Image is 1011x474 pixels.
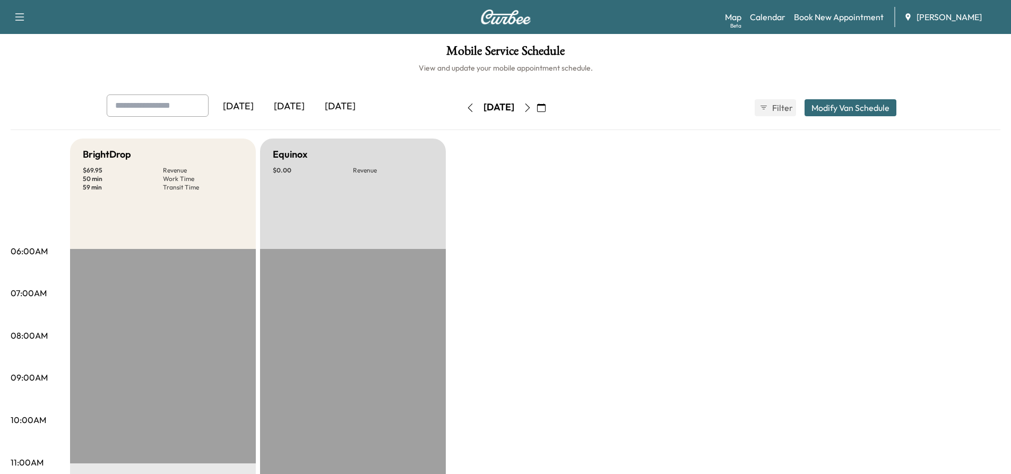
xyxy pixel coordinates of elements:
[725,11,741,23] a: MapBeta
[794,11,884,23] a: Book New Appointment
[917,11,982,23] span: [PERSON_NAME]
[11,287,47,299] p: 07:00AM
[750,11,785,23] a: Calendar
[163,183,243,192] p: Transit Time
[730,22,741,30] div: Beta
[163,166,243,175] p: Revenue
[755,99,796,116] button: Filter
[83,183,163,192] p: 59 min
[805,99,896,116] button: Modify Van Schedule
[264,94,315,119] div: [DATE]
[11,245,48,257] p: 06:00AM
[83,166,163,175] p: $ 69.95
[163,175,243,183] p: Work Time
[11,329,48,342] p: 08:00AM
[273,147,307,162] h5: Equinox
[11,63,1000,73] h6: View and update your mobile appointment schedule.
[480,10,531,24] img: Curbee Logo
[213,94,264,119] div: [DATE]
[11,371,48,384] p: 09:00AM
[11,456,44,469] p: 11:00AM
[772,101,791,114] span: Filter
[83,147,131,162] h5: BrightDrop
[353,166,433,175] p: Revenue
[83,175,163,183] p: 50 min
[483,101,514,114] div: [DATE]
[273,166,353,175] p: $ 0.00
[11,413,46,426] p: 10:00AM
[315,94,366,119] div: [DATE]
[11,45,1000,63] h1: Mobile Service Schedule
